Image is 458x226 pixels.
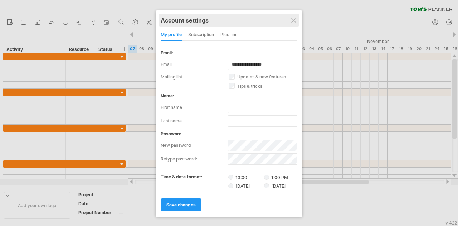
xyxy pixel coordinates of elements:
input: [DATE] [264,183,269,188]
label: time & date format: [161,174,203,179]
div: password [161,131,297,136]
a: save changes [161,198,201,211]
div: my profile [161,29,182,41]
label: [DATE] [228,183,263,189]
label: email [161,59,228,70]
label: 13:00 [228,174,263,180]
div: name: [161,93,297,98]
label: retype password: [161,153,228,165]
input: 13:00 [228,175,233,180]
label: updates & new features [229,74,306,80]
input: [DATE] [228,183,233,188]
label: last name [161,115,228,127]
label: [DATE] [264,183,286,189]
div: subscription [188,29,214,41]
input: 1:00 PM [264,175,269,180]
div: email: [161,50,297,56]
label: new password [161,140,228,151]
label: tips & tricks [229,83,306,89]
div: Account settings [161,14,297,27]
span: save changes [166,202,196,207]
label: first name [161,102,228,113]
div: Plug-ins [220,29,237,41]
label: 1:00 PM [264,175,288,180]
label: mailing list [161,74,229,80]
